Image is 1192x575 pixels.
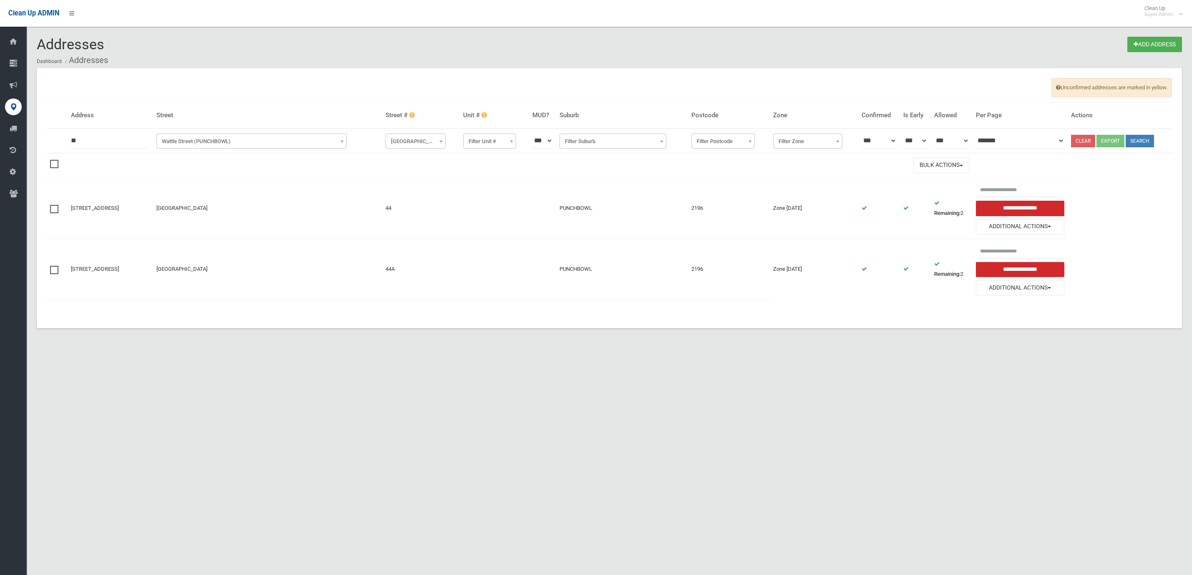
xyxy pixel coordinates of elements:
h4: Street # [386,112,456,119]
h4: Suburb [559,112,684,119]
li: Addresses [63,53,108,68]
button: Additional Actions [976,219,1064,235]
strong: Remaining: [934,210,960,216]
button: Search [1126,135,1154,147]
td: 2 [931,239,973,300]
span: Filter Street # [388,136,444,147]
span: Filter Unit # [465,136,514,147]
small: Super Admin [1144,11,1173,18]
span: Filter Postcode [691,134,755,149]
span: Filter Postcode [693,136,753,147]
td: PUNCHBOWL [556,239,688,300]
span: Clean Up ADMIN [8,9,59,17]
span: Filter Zone [773,134,842,149]
span: Filter Suburb [559,134,666,149]
td: 2196 [688,177,770,239]
strong: Remaining: [934,271,960,277]
span: Filter Suburb [562,136,664,147]
span: Clean Up [1140,5,1182,18]
h4: Allowed [934,112,969,119]
h4: Address [71,112,150,119]
td: 44 [382,177,460,239]
button: Additional Actions [976,280,1064,295]
button: Export [1096,135,1124,147]
a: Clear [1071,135,1095,147]
a: [STREET_ADDRESS] [71,266,119,272]
button: Bulk Actions [913,158,969,173]
a: [STREET_ADDRESS] [71,205,119,211]
h4: Zone [773,112,855,119]
span: Filter Unit # [463,134,516,149]
h4: Street [156,112,379,119]
h4: Unit # [463,112,526,119]
td: 2196 [688,239,770,300]
td: PUNCHBOWL [556,177,688,239]
h4: MUD? [532,112,553,119]
h4: Is Early [903,112,927,119]
td: [GEOGRAPHIC_DATA] [153,239,382,300]
a: Add Address [1127,37,1182,52]
span: Filter Street # [386,134,446,149]
td: 2 [931,177,973,239]
td: 44A [382,239,460,300]
span: Unconfirmed addresses are marked in yellow. [1051,78,1172,97]
td: [GEOGRAPHIC_DATA] [153,177,382,239]
span: Wattle Street (PUNCHBOWL) [156,134,347,149]
span: Wattle Street (PUNCHBOWL) [159,136,345,147]
a: Dashboard [37,58,62,64]
span: Filter Zone [775,136,840,147]
td: Zone [DATE] [770,177,858,239]
h4: Per Page [976,112,1064,119]
h4: Confirmed [862,112,897,119]
td: Zone [DATE] [770,239,858,300]
span: Addresses [37,36,104,53]
h4: Actions [1071,112,1169,119]
h4: Postcode [691,112,766,119]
